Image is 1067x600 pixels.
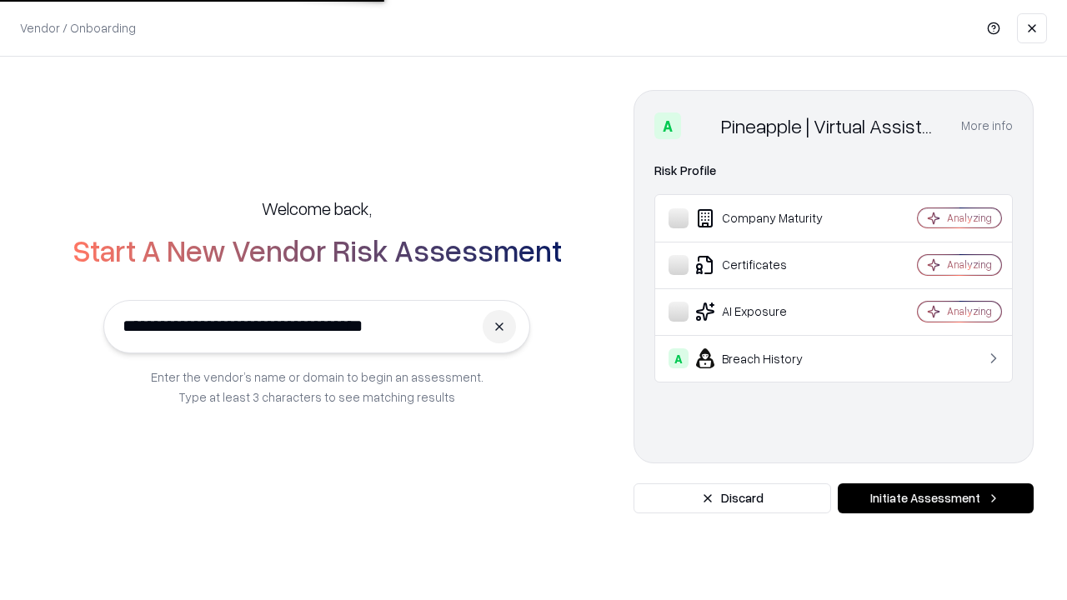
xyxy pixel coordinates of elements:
[721,112,941,139] div: Pineapple | Virtual Assistant Agency
[669,348,868,368] div: Breach History
[838,483,1034,513] button: Initiate Assessment
[634,483,831,513] button: Discard
[654,161,1013,181] div: Risk Profile
[961,111,1013,141] button: More info
[20,19,136,37] p: Vendor / Onboarding
[947,257,992,272] div: Analyzing
[73,233,562,267] h2: Start A New Vendor Risk Assessment
[947,304,992,318] div: Analyzing
[262,197,372,220] h5: Welcome back,
[947,211,992,225] div: Analyzing
[669,302,868,322] div: AI Exposure
[654,112,681,139] div: A
[688,112,714,139] img: Pineapple | Virtual Assistant Agency
[669,348,689,368] div: A
[669,208,868,228] div: Company Maturity
[151,367,483,407] p: Enter the vendor’s name or domain to begin an assessment. Type at least 3 characters to see match...
[669,255,868,275] div: Certificates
